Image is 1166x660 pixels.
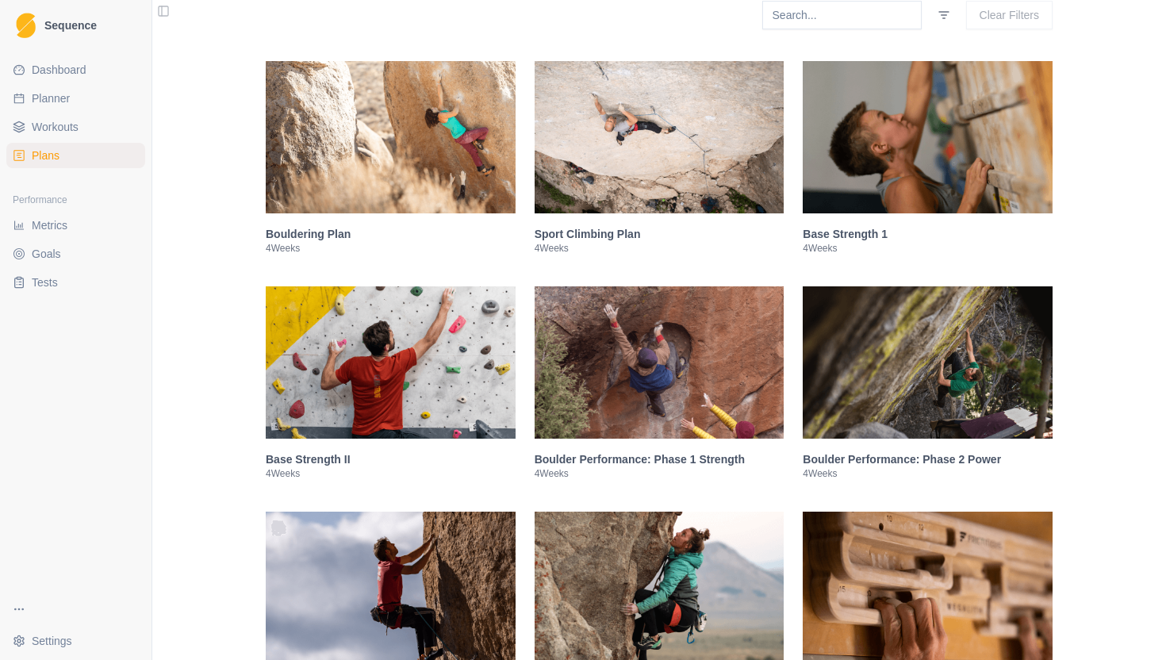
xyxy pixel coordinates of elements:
[44,20,97,31] span: Sequence
[32,274,58,290] span: Tests
[535,467,784,480] p: 4 Weeks
[535,242,784,255] p: 4 Weeks
[6,241,145,267] a: Goals
[266,226,516,242] h3: Bouldering Plan
[32,119,79,135] span: Workouts
[535,286,784,439] img: Boulder Performance: Phase 1 Strength
[6,213,145,238] a: Metrics
[32,62,86,78] span: Dashboard
[535,451,784,467] h3: Boulder Performance: Phase 1 Strength
[803,286,1053,439] img: Boulder Performance: Phase 2 Power
[32,217,67,233] span: Metrics
[803,467,1053,480] p: 4 Weeks
[6,628,145,654] button: Settings
[266,467,516,480] p: 4 Weeks
[6,187,145,213] div: Performance
[16,13,36,39] img: Logo
[6,270,145,295] a: Tests
[266,286,516,439] img: Base Strength II
[535,61,784,213] img: Sport Climbing Plan
[6,57,145,82] a: Dashboard
[6,86,145,111] a: Planner
[803,451,1053,467] h3: Boulder Performance: Phase 2 Power
[266,61,516,213] img: Bouldering Plan
[32,148,59,163] span: Plans
[6,143,145,168] a: Plans
[32,90,70,106] span: Planner
[32,246,61,262] span: Goals
[803,242,1053,255] p: 4 Weeks
[6,6,145,44] a: LogoSequence
[803,226,1053,242] h3: Base Strength 1
[803,61,1053,213] img: Base Strength 1
[762,1,922,29] input: Search...
[266,451,516,467] h3: Base Strength II
[6,114,145,140] a: Workouts
[535,226,784,242] h3: Sport Climbing Plan
[266,242,516,255] p: 4 Weeks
